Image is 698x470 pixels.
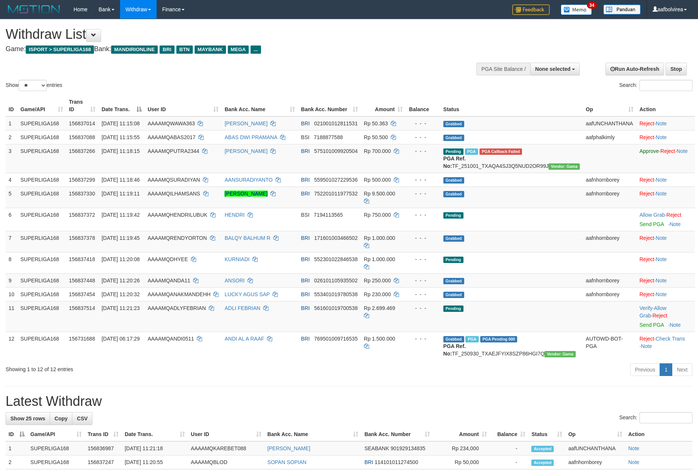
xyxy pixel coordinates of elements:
td: 10 [6,287,18,301]
span: [DATE] 11:15:08 [101,120,139,126]
th: Date Trans.: activate to sort column ascending [122,427,188,441]
td: TF_251001_TXAQA4SJ3Q5NUD2OR99J [440,144,583,173]
div: - - - [409,176,437,184]
span: Accepted [531,460,554,466]
a: Reject [666,212,681,218]
td: 9 [6,273,18,287]
span: 156837454 [69,291,95,297]
a: Check Trans [656,336,685,342]
span: AAAAMQABAS2017 [148,134,195,140]
span: BRI [301,256,309,262]
a: Reject [639,177,654,183]
a: Reject [639,191,654,197]
a: [PERSON_NAME] [224,191,267,197]
span: AAAAMQANAKMANDEHH [148,291,211,297]
span: Grabbed [443,135,464,141]
a: CSV [72,412,92,425]
th: Bank Acc. Number: activate to sort column ascending [361,427,433,441]
span: 156837266 [69,148,95,154]
a: Reject [660,148,675,154]
a: Reject [639,278,654,283]
a: Note [656,291,667,297]
a: Note [656,235,667,241]
td: aafUNCHANTHANA [583,116,636,131]
td: SUPERLIGA168 [28,455,85,469]
td: [DATE] 11:20:55 [122,455,188,469]
span: [DATE] 11:21:23 [101,305,139,311]
td: · [636,173,695,187]
span: Copy 769501009716535 to clipboard [314,336,358,342]
span: PGA Pending [480,336,518,342]
img: Button%20Memo.svg [561,4,592,15]
a: Note [656,177,667,183]
span: Pending [443,148,463,155]
td: · [636,273,695,287]
td: - [490,455,528,469]
th: Amount: activate to sort column ascending [361,95,406,116]
span: Show 25 rows [10,416,45,422]
b: PGA Ref. No: [443,156,466,169]
td: aafUNCHANTHANA [565,441,625,455]
th: Status: activate to sort column ascending [528,427,565,441]
a: Reject [639,120,654,126]
td: SUPERLIGA168 [18,273,66,287]
span: AAAAMQWAWA363 [148,120,195,126]
div: - - - [409,120,437,127]
span: 156837418 [69,256,95,262]
input: Search: [639,80,692,91]
span: ... [251,46,261,54]
a: Note [656,134,667,140]
a: Allow Grab [639,305,666,319]
a: Stop [666,63,687,75]
span: BRI [301,291,309,297]
span: BRI [301,235,309,241]
h1: Latest Withdraw [6,394,692,409]
a: Send PGA [639,221,664,227]
span: 156837330 [69,191,95,197]
td: 3 [6,144,18,173]
th: Op: activate to sort column ascending [565,427,625,441]
span: [DATE] 11:19:42 [101,212,139,218]
span: Rp 230.000 [364,291,391,297]
span: Copy 026101105935502 to clipboard [314,278,358,283]
span: Copy 575101009920504 to clipboard [314,148,358,154]
span: Rp 500.000 [364,177,391,183]
div: - - - [409,234,437,242]
span: [DATE] 11:19:45 [101,235,139,241]
td: · [636,187,695,208]
a: Reject [639,134,654,140]
td: SUPERLIGA168 [18,301,66,332]
span: AAAAMQILHAMSANS [148,191,200,197]
span: Grabbed [443,121,464,127]
span: ISPORT > SUPERLIGA168 [26,46,94,54]
span: Copy 559501027229536 to clipboard [314,177,358,183]
div: Showing 1 to 12 of 12 entries [6,363,285,373]
td: SUPERLIGA168 [18,231,66,252]
a: Reject [639,256,654,262]
span: BRI [301,305,309,311]
label: Search: [619,412,692,423]
span: Copy 561601019700538 to clipboard [314,305,358,311]
td: 2 [6,455,28,469]
td: AAAAMQKAREBET088 [188,441,264,455]
th: Game/API: activate to sort column ascending [28,427,85,441]
td: · [636,287,695,301]
td: · [636,231,695,252]
span: Copy 114101011274500 to clipboard [375,459,418,465]
span: [DATE] 11:18:15 [101,148,139,154]
td: - [490,441,528,455]
div: - - - [409,256,437,263]
span: Rp 9.500.000 [364,191,395,197]
th: Balance: activate to sort column ascending [490,427,528,441]
a: Approve [639,148,659,154]
span: Accepted [531,446,554,452]
a: [PERSON_NAME] [267,445,310,451]
span: 156837088 [69,134,95,140]
a: Send PGA [639,322,664,328]
span: AAAAMQPUTRA2344 [148,148,199,154]
span: [DATE] 11:20:08 [101,256,139,262]
div: - - - [409,304,437,312]
div: - - - [409,211,437,219]
a: Note [628,459,639,465]
td: · [636,116,695,131]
